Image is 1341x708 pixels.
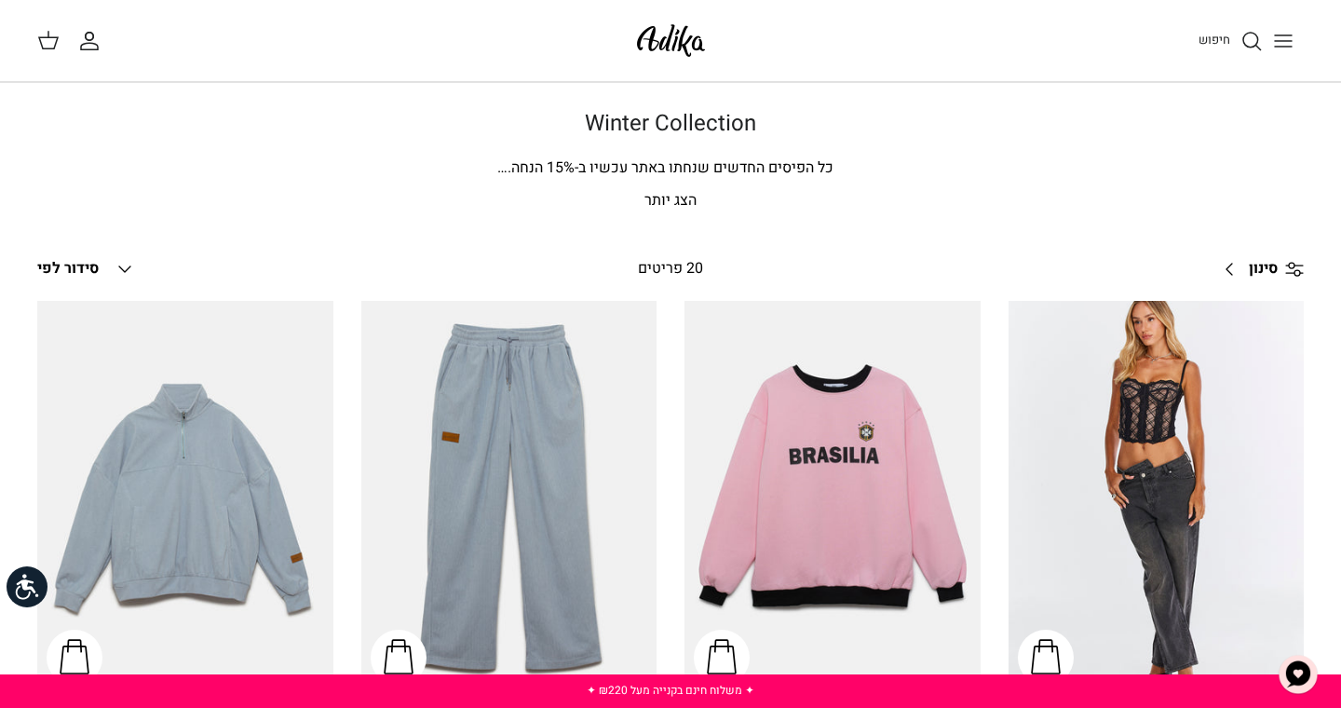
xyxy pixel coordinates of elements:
[37,257,99,279] span: סידור לפי
[631,19,711,62] img: Adika IL
[1263,20,1304,61] button: Toggle menu
[37,249,136,290] button: סידור לפי
[1009,301,1305,695] a: ג׳ינס All Or Nothing קריס-קרוס | BOYFRIEND
[684,301,981,695] a: סווטשירט Brazilian Kid
[547,157,563,179] span: 15
[518,257,823,281] div: 20 פריטים
[37,189,1304,213] p: הצג יותר
[1199,31,1230,48] span: חיפוש
[1249,257,1278,281] span: סינון
[78,30,108,52] a: החשבון שלי
[37,301,333,695] a: סווטשירט City Strolls אוברסייז
[37,111,1304,138] h1: Winter Collection
[587,682,754,699] a: ✦ משלוח חינם בקנייה מעל ₪220 ✦
[1199,30,1263,52] a: חיפוש
[1270,647,1326,702] button: צ'אט
[575,157,833,179] span: כל הפיסים החדשים שנחתו באתר עכשיו ב-
[361,301,657,695] a: מכנסי טרנינג City strolls
[1212,247,1304,292] a: סינון
[497,157,575,179] span: % הנחה.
